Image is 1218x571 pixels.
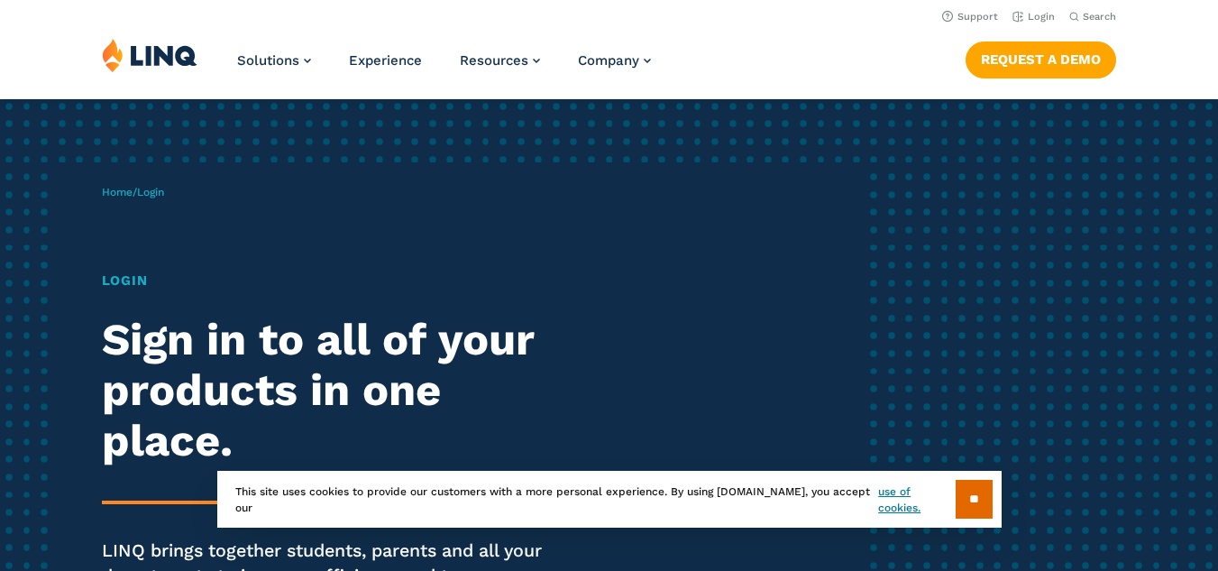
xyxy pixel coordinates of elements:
[217,471,1002,528] div: This site uses cookies to provide our customers with a more personal experience. By using [DOMAIN...
[460,52,528,69] span: Resources
[102,186,164,198] span: /
[349,52,422,69] a: Experience
[102,38,197,72] img: LINQ | K‑12 Software
[102,186,133,198] a: Home
[942,11,998,23] a: Support
[1083,11,1116,23] span: Search
[237,52,299,69] span: Solutions
[237,52,311,69] a: Solutions
[578,52,639,69] span: Company
[878,484,955,516] a: use of cookies.
[578,52,651,69] a: Company
[137,186,164,198] span: Login
[102,315,572,466] h2: Sign in to all of your products in one place.
[237,38,651,97] nav: Primary Navigation
[460,52,540,69] a: Resources
[1069,10,1116,23] button: Open Search Bar
[1012,11,1055,23] a: Login
[966,41,1116,78] a: Request a Demo
[966,38,1116,78] nav: Button Navigation
[102,271,572,291] h1: Login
